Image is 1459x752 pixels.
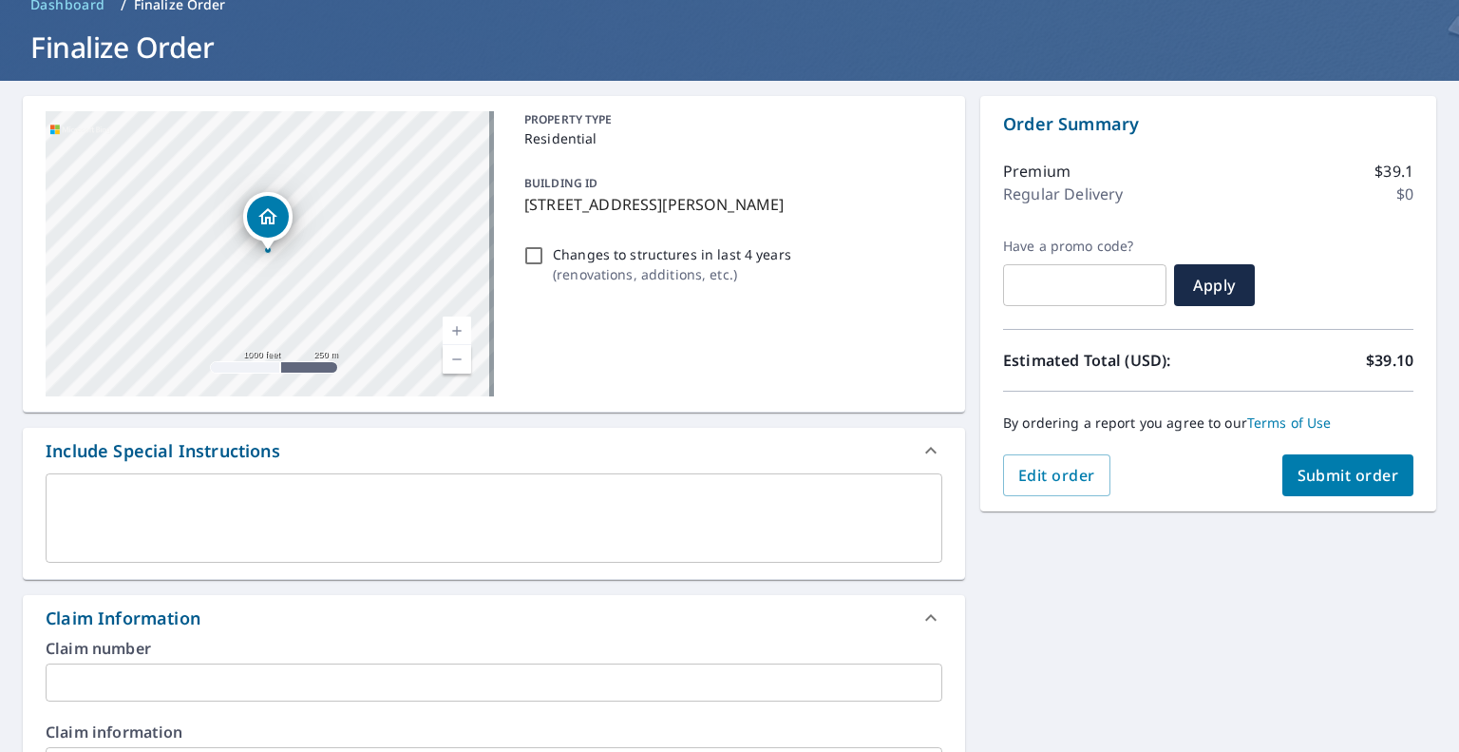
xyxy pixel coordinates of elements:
[1366,349,1413,372] p: $39.10
[1003,111,1413,137] p: Order Summary
[1282,454,1414,496] button: Submit order
[553,244,791,264] p: Changes to structures in last 4 years
[443,345,471,374] a: Current Level 15, Zoom Out
[1003,415,1413,432] p: By ordering a report you agree to our
[524,175,597,191] p: BUILDING ID
[524,193,935,216] p: [STREET_ADDRESS][PERSON_NAME]
[1247,414,1332,432] a: Terms of Use
[1018,465,1095,486] span: Edit order
[23,28,1436,67] h1: Finalize Order
[1003,349,1208,372] p: Estimated Total (USD):
[1189,275,1240,296] span: Apply
[1003,454,1110,496] button: Edit order
[1174,264,1255,306] button: Apply
[1003,183,1123,205] p: Regular Delivery
[553,264,791,284] p: ( renovations, additions, etc. )
[23,595,965,641] div: Claim Information
[23,428,965,473] div: Include Special Instructions
[1003,238,1166,255] label: Have a promo code?
[46,724,942,740] label: Claim information
[1374,160,1413,183] p: $39.1
[243,192,293,251] div: Dropped pin, building 1, Residential property, 1104 Pass A Grille Way St Pete Beach, FL 33706
[1396,183,1413,205] p: $0
[443,317,471,345] a: Current Level 15, Zoom In
[1298,465,1399,486] span: Submit order
[524,128,935,148] p: Residential
[1003,160,1071,183] p: Premium
[46,606,200,631] div: Claim Information
[46,641,942,656] label: Claim number
[46,438,280,464] div: Include Special Instructions
[524,111,935,128] p: PROPERTY TYPE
